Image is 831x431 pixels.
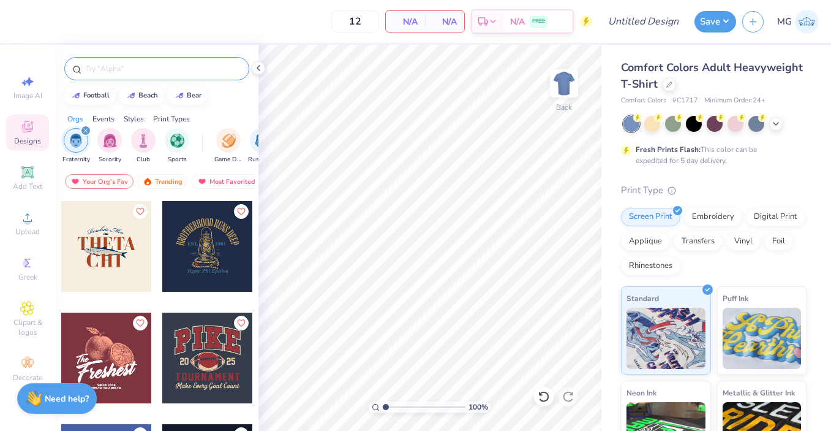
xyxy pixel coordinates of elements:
[684,208,742,226] div: Embroidery
[131,128,156,164] button: filter button
[723,292,748,305] span: Puff Ink
[168,86,207,105] button: bear
[119,86,164,105] button: beach
[234,204,249,219] button: Like
[704,96,765,106] span: Minimum Order: 24 +
[170,134,184,148] img: Sports Image
[621,232,670,251] div: Applique
[248,155,276,164] span: Rush & Bid
[83,92,110,99] div: football
[331,10,379,32] input: – –
[795,10,819,34] img: Malia Guerra
[131,128,156,164] div: filter for Club
[165,128,189,164] div: filter for Sports
[723,308,802,369] img: Puff Ink
[69,134,83,148] img: Fraternity Image
[532,17,545,26] span: FREE
[153,113,190,124] div: Print Types
[137,134,150,148] img: Club Image
[13,373,42,383] span: Decorate
[45,393,89,405] strong: Need help?
[175,92,184,99] img: trend_line.gif
[65,174,133,189] div: Your Org's Fav
[556,102,572,113] div: Back
[726,232,761,251] div: Vinyl
[133,204,148,219] button: Like
[621,60,803,91] span: Comfort Colors Adult Heavyweight T-Shirt
[168,155,187,164] span: Sports
[510,15,525,28] span: N/A
[552,71,576,96] img: Back
[126,92,136,99] img: trend_line.gif
[636,144,786,166] div: This color can be expedited for 5 day delivery.
[70,177,80,186] img: most_fav.gif
[746,208,805,226] div: Digital Print
[468,402,488,413] span: 100 %
[15,227,40,237] span: Upload
[777,15,792,29] span: MG
[777,10,819,34] a: MG
[124,113,144,124] div: Styles
[214,128,243,164] button: filter button
[62,155,90,164] span: Fraternity
[234,316,249,330] button: Like
[674,232,723,251] div: Transfers
[137,174,188,189] div: Trending
[393,15,418,28] span: N/A
[621,208,680,226] div: Screen Print
[67,113,83,124] div: Orgs
[71,92,81,99] img: trend_line.gif
[18,272,37,282] span: Greek
[192,174,261,189] div: Most Favorited
[248,128,276,164] div: filter for Rush & Bid
[621,183,807,197] div: Print Type
[138,92,158,99] div: beach
[197,177,207,186] img: most_fav.gif
[672,96,698,106] span: # C1717
[133,316,148,330] button: Like
[598,9,688,34] input: Untitled Design
[432,15,457,28] span: N/A
[99,155,121,164] span: Sorority
[187,92,201,99] div: bear
[165,128,189,164] button: filter button
[64,86,115,105] button: football
[97,128,122,164] div: filter for Sorority
[14,136,41,146] span: Designs
[85,63,241,75] input: Try "Alpha"
[248,128,276,164] button: filter button
[137,155,150,164] span: Club
[97,128,122,164] button: filter button
[222,134,236,148] img: Game Day Image
[626,292,659,305] span: Standard
[103,134,117,148] img: Sorority Image
[214,155,243,164] span: Game Day
[694,11,736,32] button: Save
[723,386,795,399] span: Metallic & Glitter Ink
[621,96,666,106] span: Comfort Colors
[636,145,701,154] strong: Fresh Prints Flash:
[6,318,49,337] span: Clipart & logos
[214,128,243,164] div: filter for Game Day
[255,134,269,148] img: Rush & Bid Image
[92,113,115,124] div: Events
[621,257,680,275] div: Rhinestones
[626,308,705,369] img: Standard
[62,128,90,164] div: filter for Fraternity
[143,177,152,186] img: trending.gif
[13,91,42,101] span: Image AI
[626,386,656,399] span: Neon Ink
[62,128,90,164] button: filter button
[764,232,793,251] div: Foil
[13,181,42,191] span: Add Text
